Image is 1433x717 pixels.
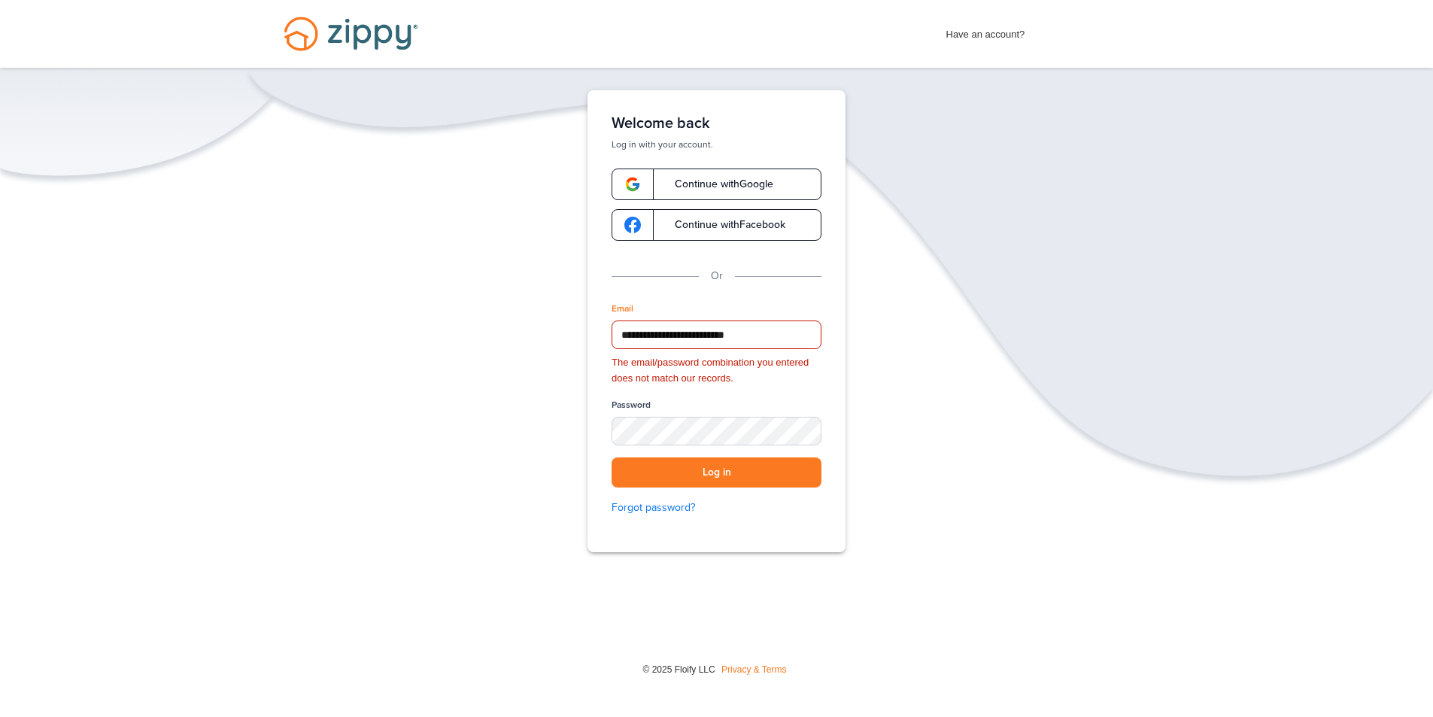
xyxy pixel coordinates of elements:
a: Forgot password? [612,500,821,516]
span: Continue with Google [660,179,773,190]
label: Password [612,399,651,412]
label: Email [612,302,633,315]
a: google-logoContinue withGoogle [612,169,821,200]
a: google-logoContinue withFacebook [612,209,821,241]
span: Continue with Facebook [660,220,785,230]
img: google-logo [624,176,641,193]
input: Password [612,417,821,445]
input: Email [612,321,821,349]
h1: Welcome back [612,114,821,132]
p: Log in with your account. [612,138,821,150]
img: google-logo [624,217,641,233]
button: Log in [612,457,821,488]
div: The email/password combination you entered does not match our records. [612,355,821,387]
p: Or [711,268,723,284]
a: Privacy & Terms [721,664,786,675]
span: Have an account? [946,19,1025,43]
span: © 2025 Floify LLC [642,664,715,675]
